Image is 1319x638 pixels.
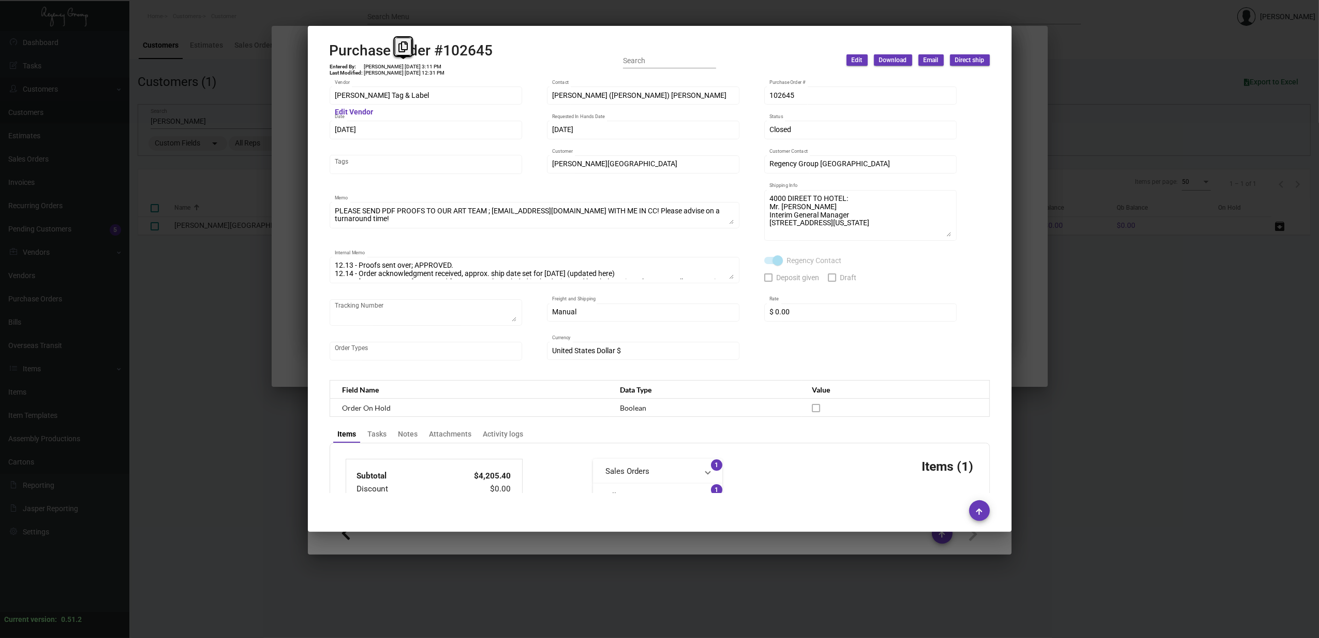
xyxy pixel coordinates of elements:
button: Email [918,54,944,66]
td: Subtotal [357,470,450,483]
h3: Items (1) [922,459,974,474]
mat-expansion-panel-header: Sales Orders [593,459,722,484]
th: Field Name [330,381,610,399]
div: Current version: [4,614,57,625]
td: $4,205.40 [450,470,512,483]
i: Copy [398,41,408,52]
span: Edit [852,56,863,65]
td: Last Modified: [330,70,364,76]
div: Attachments [429,429,471,440]
span: Direct ship [955,56,985,65]
button: Direct ship [950,54,990,66]
mat-panel-title: Sales Orders [605,466,698,477]
span: Draft [840,271,857,284]
div: Items [337,429,356,440]
div: Notes [398,429,418,440]
button: Download [874,54,912,66]
span: Closed [769,125,791,134]
div: Tasks [367,429,387,440]
mat-expansion-panel-header: Bills [593,484,722,509]
th: Value [802,381,989,399]
span: Order On Hold [343,403,391,412]
span: Deposit given [777,271,820,284]
h2: Purchase Order #102645 [330,42,493,60]
span: Email [924,56,939,65]
span: Manual [552,308,576,316]
button: Edit [847,54,868,66]
th: Data Type [610,381,802,399]
td: $0.00 [450,483,512,496]
td: [PERSON_NAME] [DATE] 12:31 PM [364,70,446,76]
span: Boolean [620,403,647,412]
mat-panel-title: Bills [605,490,698,502]
mat-hint: Edit Vendor [335,108,373,117]
td: Discount [357,483,450,496]
span: Download [879,56,907,65]
td: [PERSON_NAME] [DATE] 3:11 PM [364,64,446,70]
span: Regency Contact [787,254,842,267]
div: 0.51.2 [61,614,82,625]
td: Entered By: [330,64,364,70]
div: Activity logs [483,429,523,440]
